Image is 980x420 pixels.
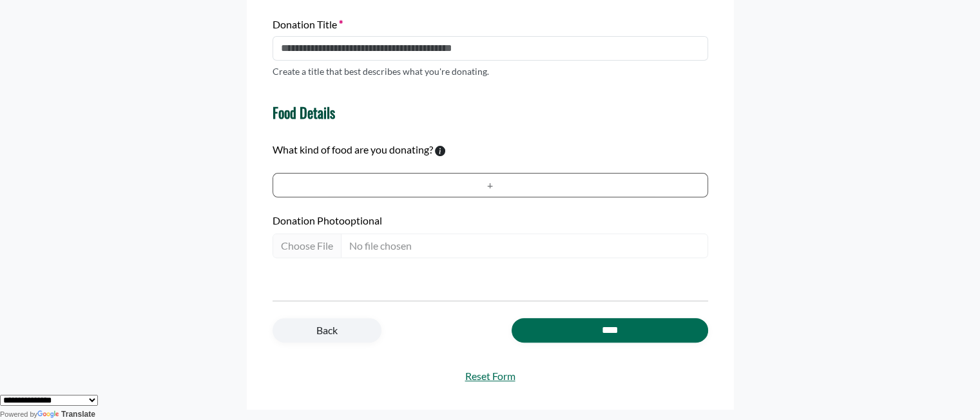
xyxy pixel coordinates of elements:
[435,146,445,156] svg: To calculate environmental impacts, we follow the Food Loss + Waste Protocol
[273,142,433,157] label: What kind of food are you donating?
[273,213,708,228] label: Donation Photo
[37,410,61,419] img: Google Translate
[273,104,335,121] h4: Food Details
[273,318,381,343] a: Back
[273,368,708,384] a: Reset Form
[273,17,343,32] label: Donation Title
[345,214,382,226] span: optional
[37,410,95,419] a: Translate
[273,65,489,78] p: Create a title that best describes what you're donating.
